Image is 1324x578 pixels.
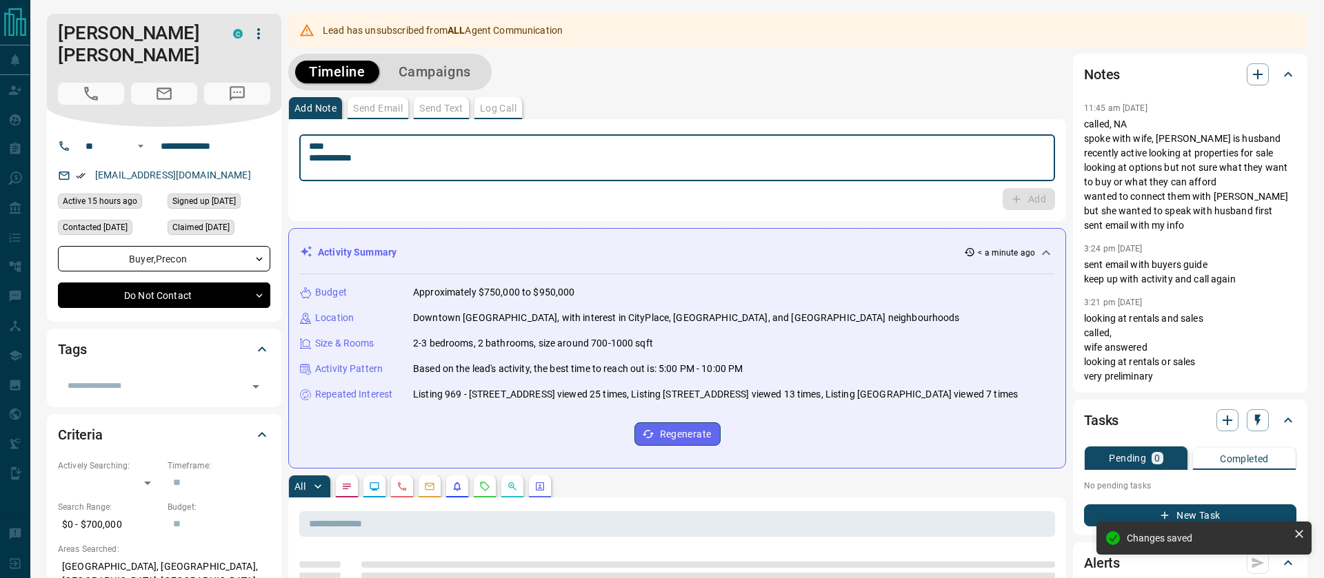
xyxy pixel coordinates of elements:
div: Tags [58,333,270,366]
svg: Lead Browsing Activity [369,481,380,492]
div: Activity Summary< a minute ago [300,240,1054,265]
p: Budget [315,285,347,300]
p: Areas Searched: [58,543,270,555]
svg: Agent Actions [534,481,545,492]
p: Approximately $750,000 to $950,000 [413,285,574,300]
strong: ALL [448,25,465,36]
p: Pending [1109,453,1146,463]
svg: Notes [341,481,352,492]
p: 0 [1154,453,1160,463]
button: New Task [1084,504,1296,526]
p: Budget: [168,501,270,513]
svg: Email Verified [76,171,86,180]
svg: Listing Alerts [452,481,463,492]
h2: Alerts [1084,552,1120,574]
span: Message [204,83,270,105]
p: Search Range: [58,501,161,513]
div: Thu May 29 2025 [58,220,161,239]
p: Actively Searching: [58,460,161,472]
span: Contacted [DATE] [63,220,128,234]
h2: Tasks [1084,409,1119,431]
svg: Opportunities [507,481,518,492]
h2: Criteria [58,424,103,446]
div: Do Not Contact [58,282,270,308]
p: Activity Summary [318,245,397,260]
button: Regenerate [634,422,721,446]
p: All [294,482,305,491]
p: No pending tasks [1084,475,1296,496]
h2: Tags [58,338,86,360]
button: Open [246,377,265,396]
svg: Requests [479,481,490,492]
p: 3:21 pm [DATE] [1084,298,1143,307]
span: Signed up [DATE] [172,194,236,208]
p: 11:45 am [DATE] [1084,103,1147,113]
svg: Calls [397,481,408,492]
button: Timeline [295,61,379,83]
p: sent email with buyers guide keep up with activity and call again [1084,258,1296,287]
div: Tasks [1084,404,1296,437]
span: Call [58,83,124,105]
button: Open [132,138,149,154]
p: $0 - $700,000 [58,513,161,536]
p: Repeated Interest [315,387,392,402]
span: Active 15 hours ago [63,194,137,208]
p: 3:24 pm [DATE] [1084,244,1143,254]
p: Timeframe: [168,460,270,472]
div: Mon Sep 15 2025 [58,194,161,213]
div: Buyer , Precon [58,246,270,271]
p: 2-3 bedrooms, 2 bathrooms, size around 700-1000 sqft [413,336,653,351]
button: Campaigns [385,61,485,83]
div: Mon Jan 13 2025 [168,194,270,213]
div: condos.ca [233,29,243,39]
p: Activity Pattern [315,362,383,376]
span: Email [131,83,197,105]
p: Add Note [294,103,337,113]
div: Changes saved [1127,533,1288,544]
p: Completed [1220,454,1269,464]
div: Lead has unsubscribed from Agent Communication [323,18,563,43]
p: Downtown [GEOGRAPHIC_DATA], with interest in CityPlace, [GEOGRAPHIC_DATA], and [GEOGRAPHIC_DATA] ... [413,311,960,325]
p: Based on the lead's activity, the best time to reach out is: 5:00 PM - 10:00 PM [413,362,743,376]
p: Location [315,311,354,325]
h1: [PERSON_NAME] [PERSON_NAME] [58,22,212,66]
p: Listing 969 - [STREET_ADDRESS] viewed 25 times, Listing [STREET_ADDRESS] viewed 13 times, Listing... [413,387,1018,402]
h2: Notes [1084,63,1120,85]
p: Size & Rooms [315,336,374,351]
p: < a minute ago [978,247,1035,259]
div: Mon Jan 13 2025 [168,220,270,239]
span: Claimed [DATE] [172,220,230,234]
p: called, NA spoke with wife, [PERSON_NAME] is husband recently active looking at properties for sa... [1084,117,1296,233]
div: Notes [1084,58,1296,91]
a: [EMAIL_ADDRESS][DOMAIN_NAME] [95,169,251,180]
div: Criteria [58,418,270,451]
svg: Emails [424,481,435,492]
p: looking at rentals and sales called, wife answered looking at rentals or sales very preliminary [1084,311,1296,384]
